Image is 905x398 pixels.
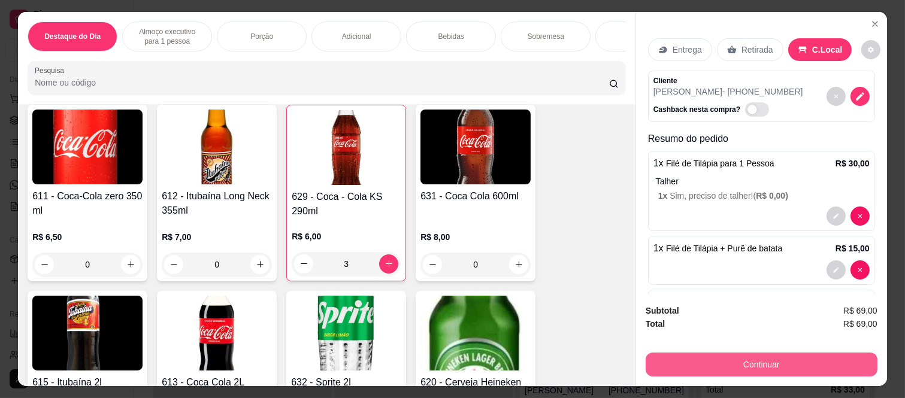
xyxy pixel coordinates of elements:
button: decrease-product-quantity [850,260,870,279]
button: decrease-product-quantity [35,255,54,274]
h4: 629 - Coca - Cola KS 290ml [292,190,401,218]
strong: Total [646,319,665,329]
button: increase-product-quantity [379,254,398,274]
img: product-image [32,296,143,370]
p: Porção [250,32,273,41]
p: 1 x [653,156,774,171]
img: product-image [291,296,401,370]
p: R$ 30,00 [836,157,870,169]
p: Cliente [653,76,803,86]
p: [PERSON_NAME] - [PHONE_NUMBER] [653,86,803,98]
button: decrease-product-quantity [827,206,846,226]
span: R$ 0,00 ) [756,191,788,200]
h4: 632 - Sprite 2l [291,375,401,390]
p: Destaque do Dia [44,32,101,41]
button: decrease-product-quantity [827,260,846,279]
button: decrease-product-quantity [850,206,870,226]
h4: 612 - Itubaína Long Neck 355ml [162,189,272,218]
span: 1 x [658,191,670,200]
button: decrease-product-quantity [423,255,442,274]
p: 1 x [653,241,783,256]
p: R$ 15,00 [836,242,870,254]
p: R$ 8,00 [420,231,531,243]
button: increase-product-quantity [509,255,528,274]
button: decrease-product-quantity [294,254,313,274]
button: decrease-product-quantity [827,87,846,106]
p: Bebidas [438,32,464,41]
button: decrease-product-quantity [850,87,870,106]
button: Continuar [646,353,877,376]
img: product-image [32,110,143,184]
img: product-image [292,110,401,185]
p: Cashback nesta compra? [653,105,740,114]
span: R$ 69,00 [843,317,877,330]
p: Sobremesa [528,32,564,41]
strong: Subtotal [646,306,679,315]
img: product-image [420,296,531,370]
span: Filé de Tilápia + Purê de batata [666,244,782,253]
input: Pesquisa [35,77,609,89]
p: R$ 7,00 [162,231,272,243]
span: R$ 69,00 [843,304,877,317]
p: R$ 6,50 [32,231,143,243]
h4: 615 - Itubaína 2l [32,375,143,390]
p: Almoço executivo para 1 pessoa [132,27,202,46]
p: Resumo do pedido [648,132,875,146]
button: increase-product-quantity [250,255,270,274]
button: Close [865,14,885,34]
img: product-image [420,110,531,184]
p: Adicional [342,32,371,41]
button: increase-product-quantity [121,255,140,274]
p: Retirada [741,44,773,56]
span: Filé de Tilápia para 1 Pessoa [666,159,774,168]
label: Pesquisa [35,65,68,75]
img: product-image [162,296,272,370]
label: Automatic updates [745,102,774,117]
p: R$ 6,00 [292,230,401,242]
p: Sim, preciso de talher! ( [658,190,870,202]
button: decrease-product-quantity [164,255,183,274]
img: product-image [162,110,272,184]
h4: 631 - Coca Cola 600ml [420,189,531,203]
h4: 611 - Coca-Cola zero 350 ml [32,189,143,218]
h4: 613 - Coca Cola 2L [162,375,272,390]
button: decrease-product-quantity [861,40,880,59]
p: Talher [656,175,870,187]
p: C.Local [812,44,843,56]
p: Entrega [673,44,702,56]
